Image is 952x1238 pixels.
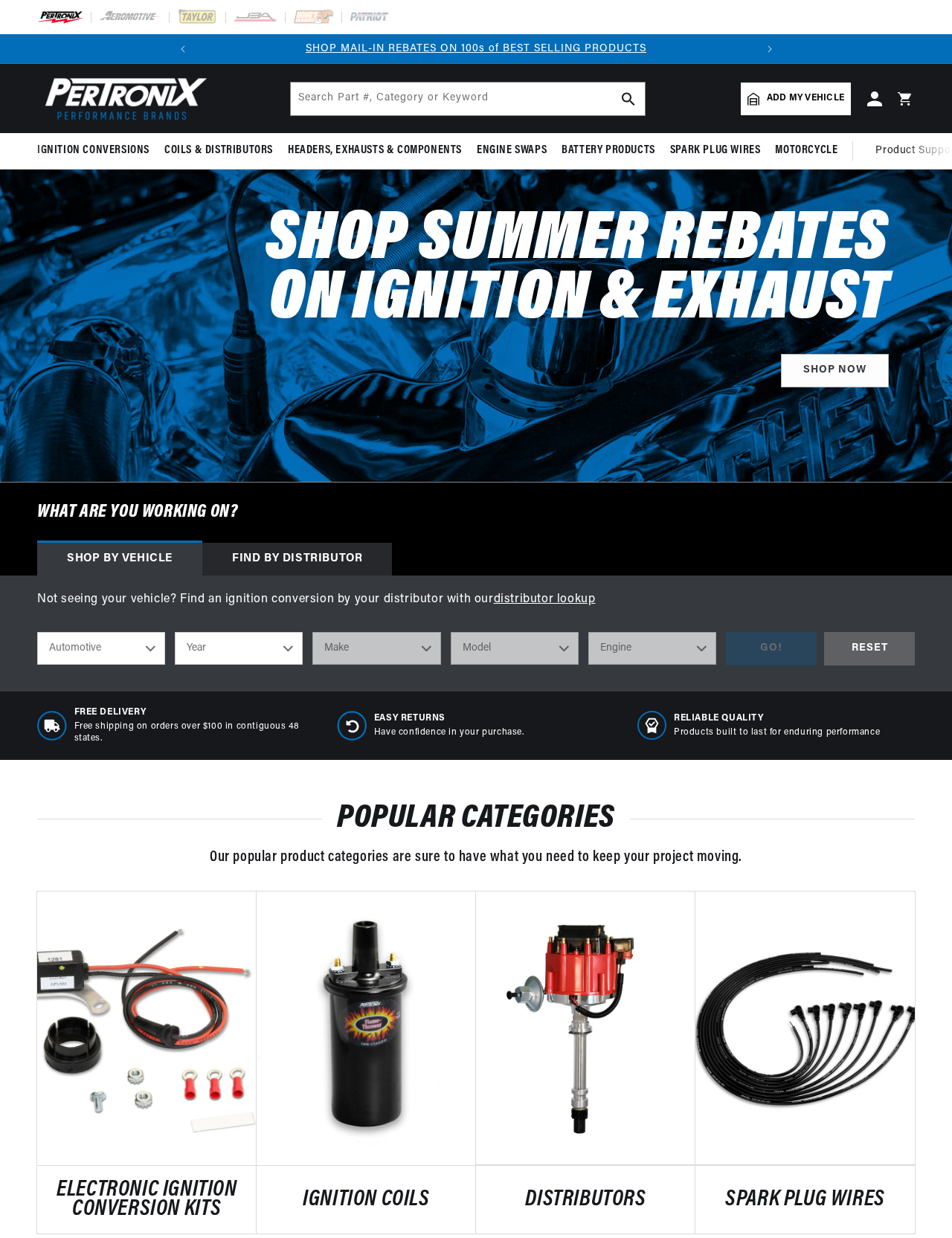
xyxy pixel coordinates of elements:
select: Engine [588,632,716,665]
a: Add my vehicle [741,83,851,115]
p: Free shipping on orders over $100 in contiguous 48 states. [74,720,315,746]
span: Spark Plug Wires [670,143,761,158]
summary: Spark Plug Wires [663,133,768,168]
summary: Engine Swaps [469,133,554,168]
summary: Ignition Conversions [37,133,157,168]
div: RESET [824,632,915,665]
select: Ride Type [37,632,165,665]
a: DISTRIBUTORS [476,1190,695,1210]
span: RELIABLE QUALITY [674,712,880,725]
a: distributor lookup [494,593,596,605]
p: Products built to last for enduring performance [674,726,880,739]
span: Battery Products [562,143,655,158]
div: Shop by vehicle [37,543,202,576]
button: Translation missing: en.sections.announcements.previous_announcement [168,34,198,64]
p: Not seeing your vehicle? Find an ignition conversion by your distributor with our [37,590,915,610]
a: SHOP MAIL-IN REBATES ON 100s of BEST SELLING PRODUCTS [306,43,646,54]
summary: Motorcycle [768,133,845,168]
div: Find by Distributor [202,543,392,576]
button: search button [612,83,645,115]
a: SHOP NOW [781,354,889,387]
select: Model [451,632,579,665]
img: Pertronix [37,73,208,124]
span: Headers, Exhausts & Components [288,143,462,158]
input: Search Part #, Category or Keyword [291,83,645,115]
a: SPARK PLUG WIRES [695,1190,915,1210]
div: 1 of 2 [198,41,755,57]
select: Year [175,632,303,665]
button: Translation missing: en.sections.announcements.next_announcement [755,34,785,64]
div: Announcement [198,41,755,57]
summary: Coils & Distributors [157,133,280,168]
h2: Shop Summer Rebates on Ignition & Exhaust [266,211,889,330]
span: Free Delivery [74,706,315,719]
span: Motorcycle [775,143,837,158]
span: Add my vehicle [767,91,844,106]
summary: Headers, Exhausts & Components [280,133,469,168]
span: Engine Swaps [477,143,547,158]
summary: Battery Products [554,133,663,168]
a: IGNITION COILS [257,1190,476,1210]
span: Coils & Distributors [164,143,273,158]
select: Make [312,632,440,665]
a: ELECTRONIC IGNITION CONVERSION KITS [37,1181,257,1219]
p: Have confidence in your purchase. [374,726,524,739]
span: Easy Returns [374,712,524,725]
span: Ignition Conversions [37,143,149,158]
